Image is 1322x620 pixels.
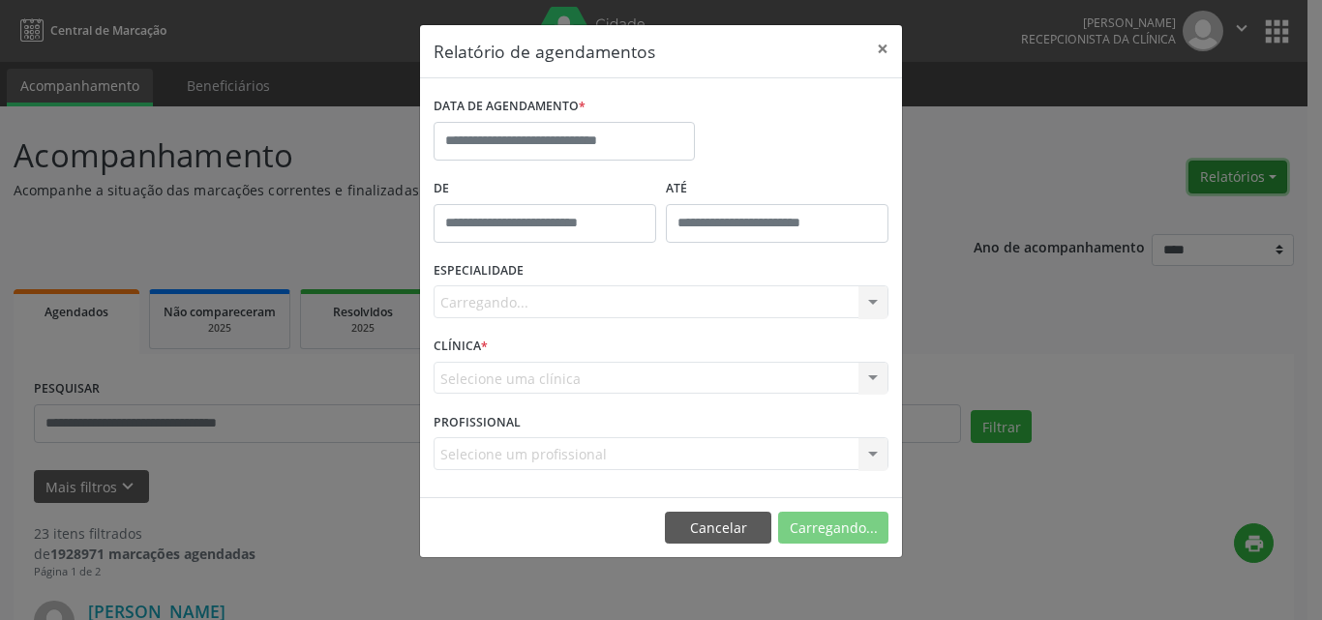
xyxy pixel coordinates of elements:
label: PROFISSIONAL [434,407,521,437]
button: Close [863,25,902,73]
label: ESPECIALIDADE [434,256,524,286]
button: Cancelar [665,512,771,545]
label: DATA DE AGENDAMENTO [434,92,586,122]
button: Carregando... [778,512,888,545]
label: ATÉ [666,174,888,204]
label: De [434,174,656,204]
label: CLÍNICA [434,332,488,362]
h5: Relatório de agendamentos [434,39,655,64]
